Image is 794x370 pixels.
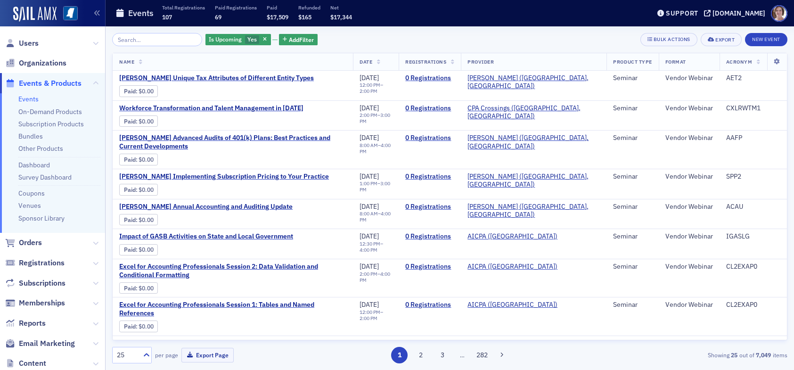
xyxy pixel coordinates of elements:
span: $0.00 [139,186,154,193]
div: Seminar [613,74,652,82]
time: 1:00 PM [360,180,377,187]
a: Coupons [18,189,45,197]
button: Bulk Actions [640,33,697,46]
span: : [124,246,139,253]
a: [PERSON_NAME] ([GEOGRAPHIC_DATA], [GEOGRAPHIC_DATA]) [467,74,600,90]
div: Yes [205,34,271,46]
span: : [124,186,139,193]
time: 4:00 PM [360,247,377,253]
a: Subscriptions [5,278,65,288]
a: New Event [745,34,787,43]
a: Paid [124,323,136,330]
span: : [124,88,139,95]
span: Registrations [19,258,65,268]
a: Paid [124,285,136,292]
div: Seminar [613,339,652,348]
a: Workforce Transformation and Talent Management in [DATE] [119,104,303,113]
span: $0.00 [139,246,154,253]
div: Seminar [613,203,652,211]
span: [DATE] [360,133,379,142]
div: 25 [117,350,138,360]
a: [PERSON_NAME] Implementing Subscription Pricing to Your Practice [119,173,329,181]
a: [PERSON_NAME] Annual Accounting and Auditing Update [119,203,293,211]
strong: 7,049 [754,351,773,359]
div: Paid: 0 - $0 [119,282,158,294]
p: Paid [267,4,288,11]
a: AICPA ([GEOGRAPHIC_DATA]) [467,232,557,241]
div: – [360,271,392,283]
div: Paid: 0 - $0 [119,154,158,165]
time: 3:00 PM [360,112,390,124]
a: Dashboard [18,161,50,169]
span: AICPA (Durham) [467,301,557,309]
span: $0.00 [139,156,154,163]
h1: Events [128,8,154,19]
div: Vendor Webinar [665,134,713,142]
a: Events [18,95,39,103]
button: Export Page [181,348,234,362]
a: Paid [124,246,136,253]
a: [PERSON_NAME] ([GEOGRAPHIC_DATA], [GEOGRAPHIC_DATA]) [467,203,600,219]
div: NCRNMLC4 [726,339,780,348]
a: 0 Registrations [405,134,454,142]
span: Provider [467,58,494,65]
p: Refunded [298,4,320,11]
a: View Homepage [57,6,78,22]
span: : [124,323,139,330]
span: [DATE] [360,202,379,211]
span: [DATE] [360,262,379,271]
div: CL2EXAP0 [726,263,780,271]
div: – [360,82,392,94]
div: Paid: 0 - $0 [119,85,158,97]
button: Export [701,33,742,46]
span: [DATE] [360,300,379,309]
span: 69 [215,13,221,21]
img: SailAMX [63,6,78,21]
span: Surgent's Advanced Audits of 401(k) Plans: Best Practices and Current Developments [119,134,346,150]
div: – [360,211,392,223]
span: Is Upcoming [209,35,242,43]
div: Vendor Webinar [665,232,713,241]
div: Paid: 0 - $0 [119,244,158,255]
a: Orders [5,238,42,248]
div: – [360,309,392,321]
div: – [360,241,392,253]
div: Paid: 0 - $0 [119,184,158,195]
span: Acronym [726,58,753,65]
time: 3:00 PM [360,180,390,193]
p: Net [330,4,352,11]
button: AddFilter [279,34,318,46]
time: 12:00 PM [360,309,380,315]
a: Survey Dashboard [18,173,72,181]
div: Seminar [613,104,652,113]
time: 4:00 PM [360,271,390,283]
a: [PERSON_NAME] Advanced Audits of 401(k) Plans: Best Practices and Current Developments [119,134,346,150]
div: AAFP [726,134,780,142]
div: SPP2 [726,173,780,181]
span: Surgent (Radnor, PA) [467,134,600,150]
div: AET2 [726,74,780,82]
span: Users [19,38,39,49]
a: CPA Crossings ([GEOGRAPHIC_DATA], [GEOGRAPHIC_DATA]) [467,339,600,356]
div: [DOMAIN_NAME] [712,9,765,17]
a: Other Products [18,144,63,153]
div: Vendor Webinar [665,301,713,309]
div: Seminar [613,232,652,241]
a: Memberships [5,298,65,308]
span: [DATE] [360,104,379,112]
div: Paid: 0 - $0 [119,115,158,127]
div: CL2EXAP0 [726,301,780,309]
span: Product Type [613,58,652,65]
span: : [124,156,139,163]
time: 2:00 PM [360,271,377,277]
a: AICPA ([GEOGRAPHIC_DATA]) [467,263,557,271]
button: 2 [413,347,429,363]
div: – [360,181,392,193]
time: 12:30 PM [360,240,380,247]
div: Vendor Webinar [665,339,713,348]
span: : [124,216,139,223]
span: Profile [771,5,787,22]
div: ACAU [726,203,780,211]
a: SailAMX [13,7,57,22]
span: $0.00 [139,216,154,223]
